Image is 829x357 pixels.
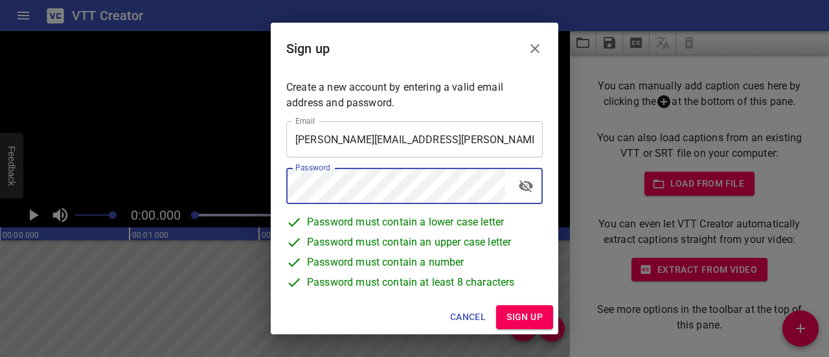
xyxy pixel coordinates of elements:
[286,80,543,111] p: Create a new account by entering a valid email address and password.
[506,309,543,325] span: Sign up
[286,38,330,59] h6: Sign up
[496,305,553,329] button: Sign up
[307,275,514,295] span: Password must contain at least 8 characters
[450,309,486,325] span: Cancel
[445,305,491,329] button: Cancel
[307,235,511,255] span: Password must contain an upper case letter
[307,214,504,235] span: Password must contain a lower case letter
[519,33,551,64] button: Close
[510,170,541,202] button: toggle password visibility
[307,255,464,275] span: Password must contain a number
